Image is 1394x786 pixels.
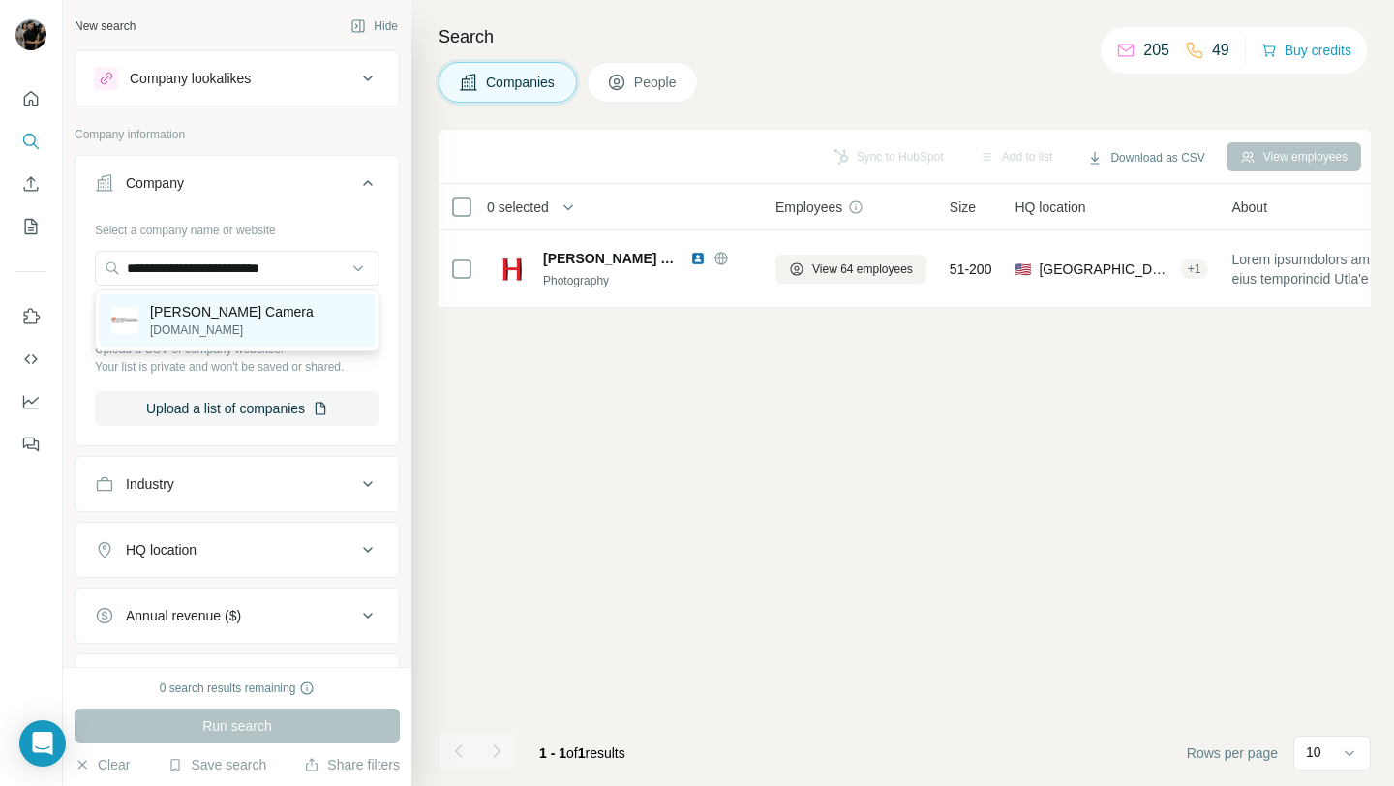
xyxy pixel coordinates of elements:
[950,197,976,217] span: Size
[95,358,379,376] p: Your list is private and won't be saved or shared.
[1231,197,1267,217] span: About
[126,173,184,193] div: Company
[539,745,625,761] span: results
[76,160,399,214] button: Company
[75,755,130,774] button: Clear
[487,197,549,217] span: 0 selected
[95,391,379,426] button: Upload a list of companies
[75,126,400,143] p: Company information
[15,427,46,462] button: Feedback
[775,197,842,217] span: Employees
[76,461,399,507] button: Industry
[95,214,379,239] div: Select a company name or website
[75,17,136,35] div: New search
[1261,37,1351,64] button: Buy credits
[1015,259,1031,279] span: 🇺🇸
[19,720,66,767] div: Open Intercom Messenger
[634,73,679,92] span: People
[439,23,1371,50] h4: Search
[1143,39,1169,62] p: 205
[1015,197,1085,217] span: HQ location
[1306,742,1321,762] p: 10
[486,73,557,92] span: Companies
[15,342,46,377] button: Use Surfe API
[1180,260,1209,278] div: + 1
[76,527,399,573] button: HQ location
[15,19,46,50] img: Avatar
[15,166,46,201] button: Enrich CSV
[15,384,46,419] button: Dashboard
[497,254,528,285] img: Logo of Hunt's Photo + Video
[304,755,400,774] button: Share filters
[76,55,399,102] button: Company lookalikes
[76,592,399,639] button: Annual revenue ($)
[15,209,46,244] button: My lists
[337,12,411,41] button: Hide
[775,255,926,284] button: View 64 employees
[15,81,46,116] button: Quick start
[1187,743,1278,763] span: Rows per page
[543,249,681,268] span: [PERSON_NAME] Photo + Video
[1039,259,1171,279] span: [GEOGRAPHIC_DATA]
[76,658,399,705] button: Employees (size)
[150,302,314,321] p: [PERSON_NAME] Camera
[543,272,752,289] div: Photography
[150,321,314,339] p: [DOMAIN_NAME]
[126,474,174,494] div: Industry
[1212,39,1229,62] p: 49
[167,755,266,774] button: Save search
[950,259,992,279] span: 51-200
[15,299,46,334] button: Use Surfe on LinkedIn
[15,124,46,159] button: Search
[1074,143,1218,172] button: Download as CSV
[111,307,138,334] img: Biggs Camera
[130,69,251,88] div: Company lookalikes
[578,745,586,761] span: 1
[812,260,913,278] span: View 64 employees
[126,606,241,625] div: Annual revenue ($)
[160,680,316,697] div: 0 search results remaining
[126,540,197,559] div: HQ location
[690,251,706,266] img: LinkedIn logo
[566,745,578,761] span: of
[539,745,566,761] span: 1 - 1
